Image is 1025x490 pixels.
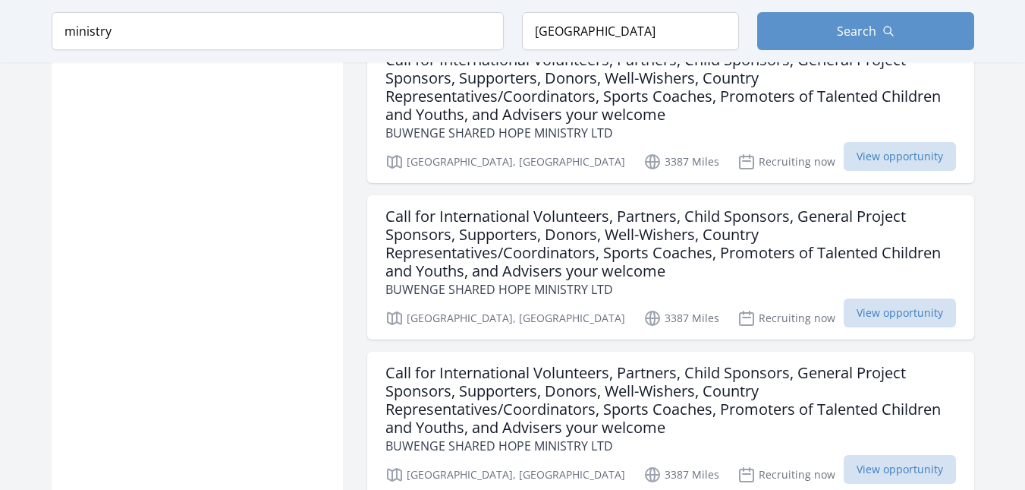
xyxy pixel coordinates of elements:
p: BUWENGE SHARED HOPE MINISTRY LTD [385,437,956,455]
h3: ‎Call for International Volunteers, Partners, Child Sponsors, General Project Sponsors, Supporter... [385,207,956,280]
p: [GEOGRAPHIC_DATA], [GEOGRAPHIC_DATA] [385,466,625,484]
input: Location [522,12,739,50]
p: Recruiting now [737,309,835,327]
h3: ‎Call for International Volunteers, Partners, Child Sponsors, General Project Sponsors, Supporter... [385,364,956,437]
p: Recruiting now [737,153,835,171]
span: View opportunity [844,455,956,484]
span: View opportunity [844,142,956,171]
span: Search [837,22,876,40]
input: Keyword [52,12,504,50]
p: 3387 Miles [643,153,719,171]
h3: Call for International Volunteers, Partners, Child Sponsors, General Project Sponsors, Supporters... [385,51,956,124]
p: BUWENGE SHARED HOPE MINISTRY LTD [385,124,956,142]
p: 3387 Miles [643,309,719,327]
p: BUWENGE SHARED HOPE MINISTRY LTD [385,280,956,299]
p: Recruiting now [737,466,835,484]
p: [GEOGRAPHIC_DATA], [GEOGRAPHIC_DATA] [385,153,625,171]
button: Search [757,12,974,50]
a: ‎Call for International Volunteers, Partners, Child Sponsors, General Project Sponsors, Supporter... [367,195,974,340]
span: View opportunity [844,299,956,327]
p: [GEOGRAPHIC_DATA], [GEOGRAPHIC_DATA] [385,309,625,327]
a: Call for International Volunteers, Partners, Child Sponsors, General Project Sponsors, Supporters... [367,39,974,183]
p: 3387 Miles [643,466,719,484]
